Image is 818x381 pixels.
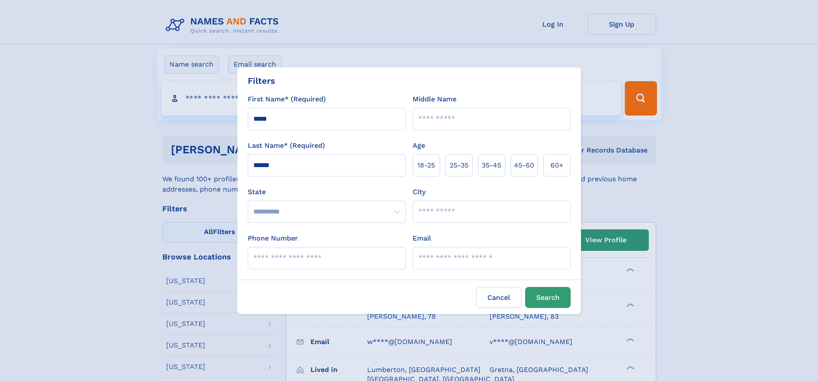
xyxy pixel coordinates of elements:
[482,160,501,171] span: 35‑45
[413,140,425,151] label: Age
[413,94,456,104] label: Middle Name
[525,287,571,308] button: Search
[248,74,275,87] div: Filters
[450,160,468,171] span: 25‑35
[413,233,431,244] label: Email
[417,160,435,171] span: 18‑25
[476,287,522,308] label: Cancel
[248,94,326,104] label: First Name* (Required)
[413,187,426,197] label: City
[514,160,534,171] span: 45‑60
[248,187,406,197] label: State
[550,160,563,171] span: 60+
[248,233,298,244] label: Phone Number
[248,140,325,151] label: Last Name* (Required)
